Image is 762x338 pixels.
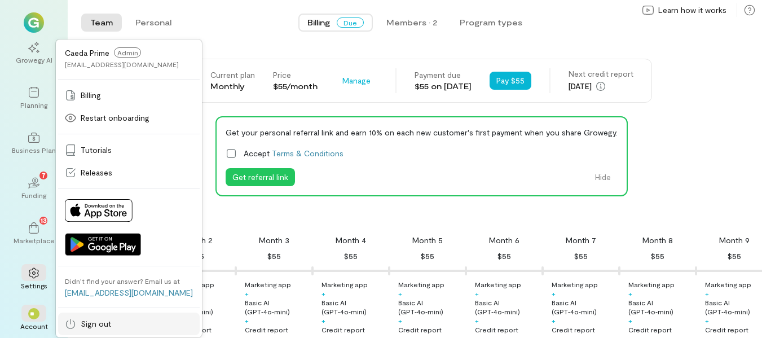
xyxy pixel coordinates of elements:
[14,258,54,299] a: Settings
[574,249,588,263] div: $55
[65,199,133,222] img: Download on App Store
[398,316,402,325] div: +
[337,17,364,28] span: Due
[14,168,54,209] a: Funding
[728,249,741,263] div: $55
[628,280,675,289] div: Marketing app
[65,60,179,69] div: [EMAIL_ADDRESS][DOMAIN_NAME]
[628,325,672,334] div: Credit report
[658,5,726,16] span: Learn how it works
[244,147,343,159] span: Accept
[272,148,343,158] a: Terms & Conditions
[398,280,444,289] div: Marketing app
[20,100,47,109] div: Planning
[475,280,521,289] div: Marketing app
[552,325,595,334] div: Credit report
[552,280,598,289] div: Marketing app
[14,213,54,254] a: Marketplace
[81,144,112,156] span: Tutorials
[552,298,617,316] div: Basic AI (GPT‑4o‑mini)
[21,191,46,200] div: Funding
[705,280,751,289] div: Marketing app
[210,81,255,92] div: Monthly
[569,68,633,80] div: Next credit report
[398,325,442,334] div: Credit report
[321,280,368,289] div: Marketing app
[245,325,288,334] div: Credit report
[421,249,434,263] div: $55
[58,313,200,335] a: Sign out
[705,325,748,334] div: Credit report
[321,298,387,316] div: Basic AI (GPT‑4o‑mini)
[490,72,531,90] button: Pay $55
[65,233,141,256] img: Get it on Google Play
[114,47,141,58] span: Admin
[81,214,757,226] div: Plan benefits
[58,84,200,107] a: Billing
[81,90,101,101] span: Billing
[42,170,46,180] span: 7
[245,289,249,298] div: +
[245,298,310,316] div: Basic AI (GPT‑4o‑mini)
[81,14,122,32] button: Team
[210,69,255,81] div: Current plan
[451,14,531,32] button: Program types
[267,249,281,263] div: $55
[226,168,295,186] button: Get referral link
[342,75,371,86] span: Manage
[475,325,518,334] div: Credit report
[719,235,750,246] div: Month 9
[58,107,200,129] a: Restart onboarding
[21,281,47,290] div: Settings
[415,69,472,81] div: Payment due
[398,289,402,298] div: +
[14,123,54,164] a: Business Plan
[298,14,373,32] button: BillingDue
[344,249,358,263] div: $55
[245,316,249,325] div: +
[705,289,709,298] div: +
[307,17,330,28] span: Billing
[628,289,632,298] div: +
[489,235,519,246] div: Month 6
[642,235,673,246] div: Month 8
[475,316,479,325] div: +
[65,48,109,58] span: Caeda Prime
[41,215,47,225] span: 13
[16,55,52,64] div: Growegy AI
[245,280,291,289] div: Marketing app
[497,249,511,263] div: $55
[58,139,200,161] a: Tutorials
[14,78,54,118] a: Planning
[58,161,200,184] a: Releases
[628,298,694,316] div: Basic AI (GPT‑4o‑mini)
[321,316,325,325] div: +
[386,17,437,28] div: Members · 2
[377,14,446,32] button: Members · 2
[321,325,365,334] div: Credit report
[475,289,479,298] div: +
[336,235,366,246] div: Month 4
[126,14,180,32] button: Personal
[14,236,55,245] div: Marketplace
[628,316,632,325] div: +
[552,289,556,298] div: +
[259,235,289,246] div: Month 3
[81,318,111,330] span: Sign out
[336,72,377,90] div: Manage
[588,168,618,186] button: Hide
[20,322,48,331] div: Account
[321,289,325,298] div: +
[398,298,464,316] div: Basic AI (GPT‑4o‑mini)
[415,81,472,92] div: $55 on [DATE]
[65,288,193,297] a: [EMAIL_ADDRESS][DOMAIN_NAME]
[651,249,664,263] div: $55
[273,81,318,92] div: $55/month
[81,167,112,178] span: Releases
[81,112,149,124] span: Restart onboarding
[226,126,618,138] div: Get your personal referral link and earn 10% on each new customer's first payment when you share ...
[552,316,556,325] div: +
[705,316,709,325] div: +
[569,80,633,93] div: [DATE]
[475,298,540,316] div: Basic AI (GPT‑4o‑mini)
